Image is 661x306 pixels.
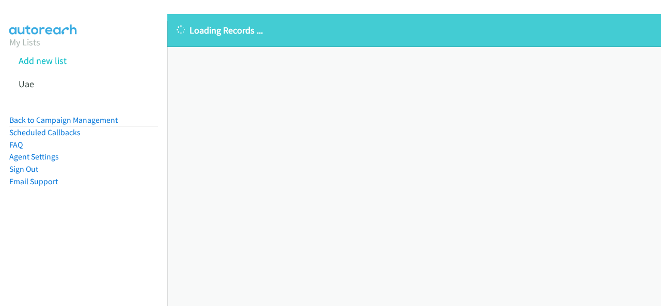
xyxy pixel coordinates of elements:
p: Loading Records ... [177,23,652,37]
a: Back to Campaign Management [9,115,118,125]
a: Add new list [19,55,67,67]
a: Uae [19,78,34,90]
a: Agent Settings [9,152,59,162]
a: My Lists [9,36,40,48]
a: FAQ [9,140,23,150]
a: Sign Out [9,164,38,174]
a: Email Support [9,176,58,186]
a: Scheduled Callbacks [9,127,81,137]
